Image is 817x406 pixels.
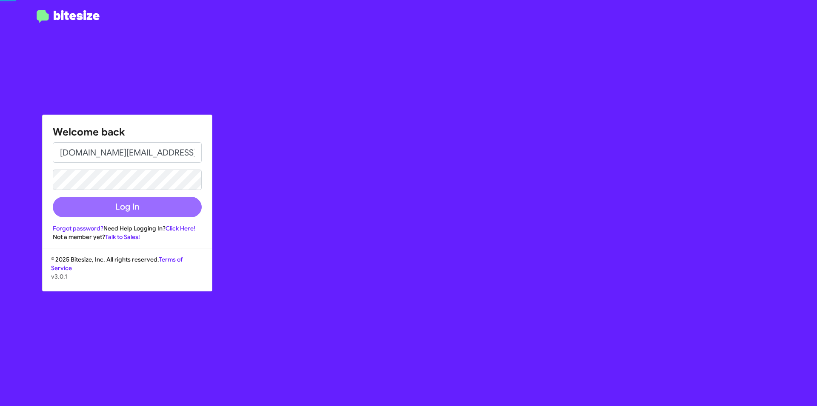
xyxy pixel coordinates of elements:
p: v3.0.1 [51,272,203,281]
div: Need Help Logging In? [53,224,202,233]
input: Email address [53,142,202,163]
div: © 2025 Bitesize, Inc. All rights reserved. [43,255,212,291]
a: Click Here! [166,225,195,232]
a: Talk to Sales! [105,233,140,241]
a: Forgot password? [53,225,103,232]
button: Log In [53,197,202,217]
div: Not a member yet? [53,233,202,241]
h1: Welcome back [53,125,202,139]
